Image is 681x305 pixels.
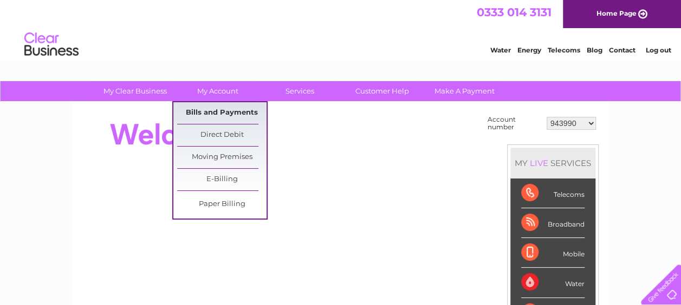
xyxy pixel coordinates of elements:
a: Moving Premises [177,147,267,168]
a: Services [255,81,345,101]
div: Water [521,268,585,297]
a: Paper Billing [177,194,267,215]
a: Telecoms [548,46,580,54]
a: Blog [587,46,602,54]
div: Clear Business is a trading name of Verastar Limited (registered in [GEOGRAPHIC_DATA] No. 3667643... [85,6,597,52]
div: Mobile [521,238,585,268]
a: Log out [645,46,671,54]
a: E-Billing [177,169,267,190]
img: logo.png [24,28,79,61]
div: MY SERVICES [510,148,595,178]
div: Telecoms [521,178,585,208]
div: LIVE [528,158,550,168]
a: Customer Help [338,81,427,101]
td: Account number [485,113,544,134]
a: Contact [609,46,635,54]
a: My Account [173,81,262,101]
a: Direct Debit [177,124,267,146]
a: Make A Payment [420,81,509,101]
a: My Clear Business [90,81,180,101]
a: Energy [517,46,541,54]
div: Broadband [521,208,585,238]
a: Bills and Payments [177,102,267,124]
a: 0333 014 3131 [477,5,552,19]
a: Water [490,46,511,54]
